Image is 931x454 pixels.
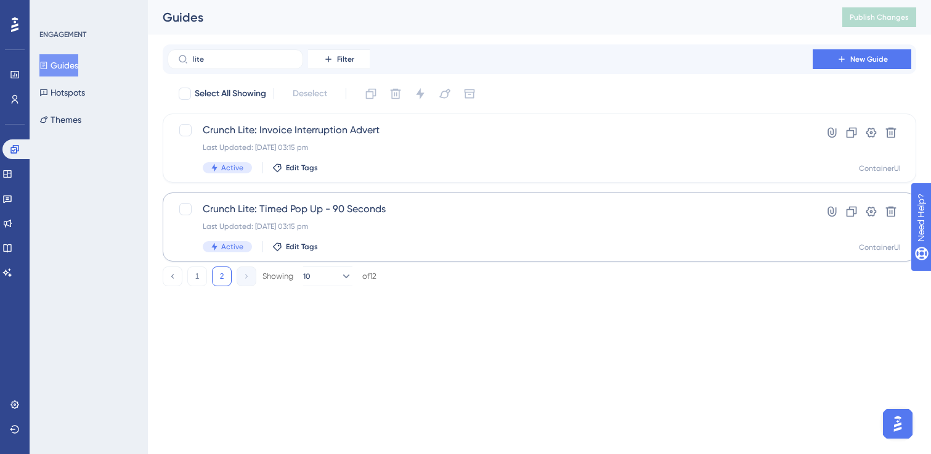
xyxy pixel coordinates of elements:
div: Last Updated: [DATE] 03:15 pm [203,221,778,231]
div: ContainerUI [859,163,901,173]
button: 2 [212,266,232,286]
button: New Guide [813,49,911,69]
span: Edit Tags [286,242,318,252]
div: ContainerUI [859,242,901,252]
button: Deselect [282,83,338,105]
button: Guides [39,54,78,76]
span: Deselect [293,86,327,101]
span: Crunch Lite: Invoice Interruption Advert [203,123,778,138]
div: Showing [262,271,293,282]
span: Publish Changes [850,12,909,22]
span: 10 [303,271,311,281]
button: Edit Tags [272,242,318,252]
span: Filter [337,54,354,64]
span: Select All Showing [195,86,266,101]
button: Filter [308,49,370,69]
span: Edit Tags [286,163,318,173]
span: Need Help? [29,3,77,18]
div: of 12 [362,271,376,282]
button: Themes [39,109,81,131]
div: ENGAGEMENT [39,30,86,39]
span: New Guide [850,54,888,64]
button: Edit Tags [272,163,318,173]
iframe: UserGuiding AI Assistant Launcher [879,405,916,442]
div: Guides [163,9,811,26]
span: Crunch Lite: Timed Pop Up - 90 Seconds [203,202,778,217]
div: Last Updated: [DATE] 03:15 pm [203,142,778,152]
span: Active [221,242,243,252]
button: Hotspots [39,81,85,104]
input: Search [193,55,293,64]
span: Active [221,163,243,173]
button: Publish Changes [842,7,916,27]
button: 10 [303,266,352,286]
button: 1 [187,266,207,286]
